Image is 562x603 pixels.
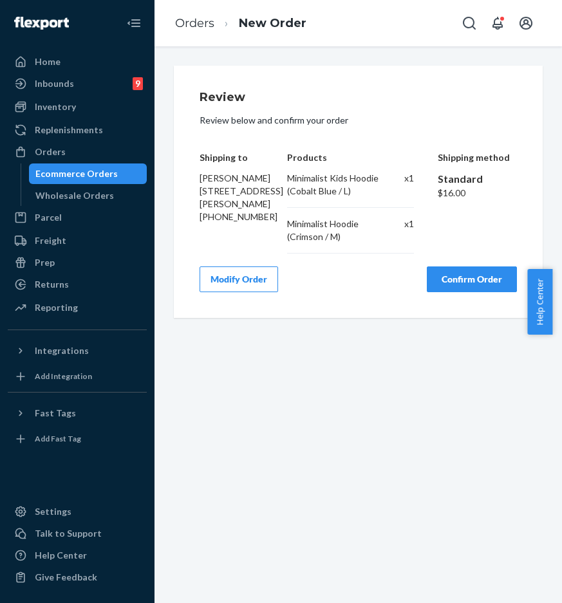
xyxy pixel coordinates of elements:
[239,16,306,30] a: New Order
[8,297,147,318] a: Reporting
[35,145,66,158] div: Orders
[35,527,102,540] div: Talk to Support
[35,100,76,113] div: Inventory
[8,274,147,295] a: Returns
[35,549,87,562] div: Help Center
[485,10,510,36] button: Open notifications
[29,185,147,206] a: Wholesale Orders
[8,73,147,94] a: Inbounds9
[395,172,414,198] div: x 1
[35,371,92,382] div: Add Integration
[200,153,263,162] h4: Shipping to
[8,97,147,117] a: Inventory
[200,114,517,127] p: Review below and confirm your order
[35,189,114,202] div: Wholesale Orders
[35,256,55,269] div: Prep
[35,433,81,444] div: Add Fast Tag
[35,301,78,314] div: Reporting
[8,567,147,588] button: Give Feedback
[395,218,414,243] div: x 1
[8,545,147,566] a: Help Center
[287,172,382,198] div: Minimalist Kids Hoodie (Cobalt Blue / L)
[35,344,89,357] div: Integrations
[133,77,143,90] div: 9
[8,523,147,544] button: Talk to Support
[8,501,147,522] a: Settings
[35,505,71,518] div: Settings
[8,142,147,162] a: Orders
[8,207,147,228] a: Parcel
[35,124,103,136] div: Replenishments
[8,51,147,72] a: Home
[35,211,62,224] div: Parcel
[8,340,147,361] button: Integrations
[456,10,482,36] button: Open Search Box
[438,187,517,199] div: $16.00
[8,252,147,273] a: Prep
[438,172,517,187] div: Standard
[287,153,414,162] h4: Products
[8,230,147,251] a: Freight
[175,16,214,30] a: Orders
[8,403,147,423] button: Fast Tags
[35,77,74,90] div: Inbounds
[35,407,76,420] div: Fast Tags
[35,571,97,584] div: Give Feedback
[35,278,69,291] div: Returns
[8,429,147,449] a: Add Fast Tag
[14,17,69,30] img: Flexport logo
[200,172,283,209] span: [PERSON_NAME] [STREET_ADDRESS][PERSON_NAME]
[527,269,552,335] button: Help Center
[513,10,539,36] button: Open account menu
[427,266,517,292] button: Confirm Order
[35,167,118,180] div: Ecommerce Orders
[438,153,517,162] h4: Shipping method
[121,10,147,36] button: Close Navigation
[200,210,263,223] div: [PHONE_NUMBER]
[27,9,73,21] span: Support
[8,120,147,140] a: Replenishments
[200,91,517,104] h1: Review
[35,234,66,247] div: Freight
[35,55,61,68] div: Home
[29,163,147,184] a: Ecommerce Orders
[200,266,278,292] button: Modify Order
[287,218,382,243] div: Minimalist Hoodie (Crimson / M)
[8,366,147,387] a: Add Integration
[165,5,317,42] ol: breadcrumbs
